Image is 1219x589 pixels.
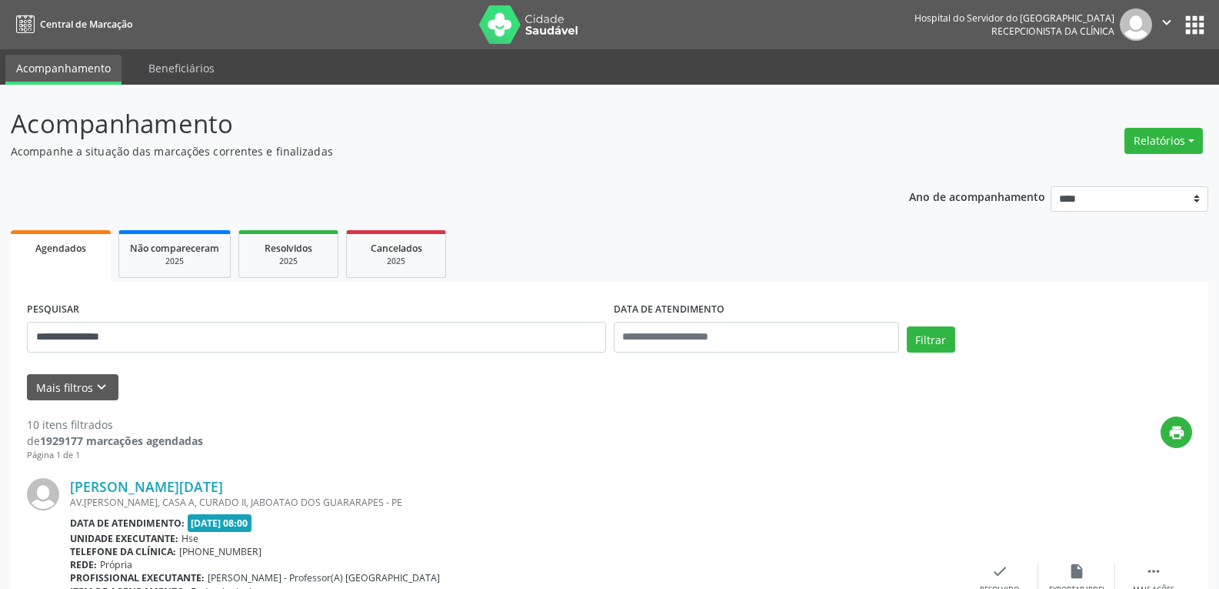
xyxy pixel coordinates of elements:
b: Unidade executante: [70,532,178,545]
span: Agendados [35,242,86,255]
button: Filtrar [907,326,955,353]
span: Própria [100,558,132,571]
span: Não compareceram [130,242,219,255]
a: Central de Marcação [11,12,132,37]
div: 10 itens filtrados [27,417,203,433]
button:  [1152,8,1181,41]
label: PESQUISAR [27,298,79,322]
span: [PHONE_NUMBER] [179,545,261,558]
p: Acompanhe a situação das marcações correntes e finalizadas [11,143,849,159]
i: keyboard_arrow_down [93,379,110,396]
i: insert_drive_file [1068,563,1085,580]
a: Beneficiários [138,55,225,82]
i: print [1168,424,1185,441]
button: Mais filtroskeyboard_arrow_down [27,374,118,401]
div: AV.[PERSON_NAME], CASA A, CURADO II, JABOATAO DOS GUARARAPES - PE [70,496,961,509]
strong: 1929177 marcações agendadas [40,433,203,448]
b: Telefone da clínica: [70,545,176,558]
button: Relatórios [1124,128,1203,154]
div: 2025 [358,256,435,267]
button: print [1161,417,1192,448]
button: apps [1181,12,1208,38]
b: Profissional executante: [70,571,205,584]
span: Cancelados [371,242,422,255]
p: Ano de acompanhamento [909,186,1045,206]
b: Rede: [70,558,97,571]
span: [PERSON_NAME] - Professor(A) [GEOGRAPHIC_DATA] [208,571,440,584]
label: DATA DE ATENDIMENTO [614,298,724,322]
span: Central de Marcação [40,18,132,31]
img: img [1120,8,1152,41]
div: Hospital do Servidor do [GEOGRAPHIC_DATA] [914,12,1114,25]
div: Página 1 de 1 [27,449,203,462]
span: [DATE] 08:00 [188,514,252,532]
a: [PERSON_NAME][DATE] [70,478,223,495]
span: Resolvidos [265,242,312,255]
i:  [1145,563,1162,580]
i:  [1158,14,1175,31]
img: img [27,478,59,510]
span: Hse [182,532,198,545]
div: 2025 [130,256,219,267]
a: Acompanhamento [5,55,122,85]
p: Acompanhamento [11,105,849,143]
span: Recepcionista da clínica [991,25,1114,38]
i: check [991,563,1008,580]
b: Data de atendimento: [70,517,185,530]
div: 2025 [250,256,327,267]
div: de [27,433,203,449]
